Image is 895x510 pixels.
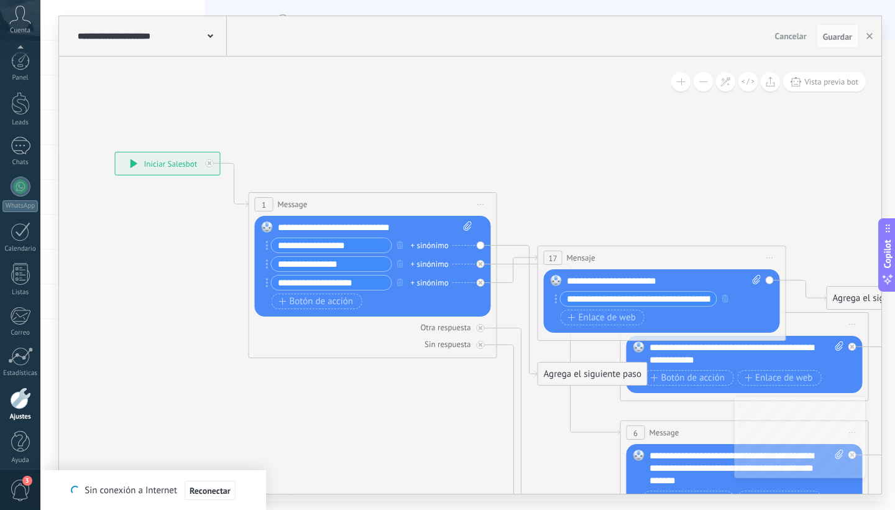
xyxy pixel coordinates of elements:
[2,119,39,127] div: Leads
[71,480,235,501] div: Sin conexión a Internet
[823,32,852,41] span: Guardar
[745,373,812,383] span: Enlace de web
[816,24,859,48] button: Guardar
[411,258,449,271] div: + sinónimo
[548,253,557,264] span: 17
[651,373,725,383] span: Botón de acción
[745,494,812,504] span: Enlace de web
[2,289,39,297] div: Listas
[411,239,449,252] div: + sinónimo
[190,486,231,495] span: Reconectar
[567,252,595,264] span: Mensaje
[649,427,679,438] span: Message
[2,200,38,212] div: WhatsApp
[278,198,308,210] span: Message
[185,481,236,501] button: Reconectar
[783,72,866,91] button: Vista previa bot
[2,74,39,82] div: Panel
[411,277,449,289] div: + sinónimo
[737,370,821,386] button: Enlace de web
[775,30,807,42] span: Cancelar
[420,322,470,333] div: Otra respuesta
[22,476,32,486] span: 3
[116,152,220,175] div: Iniciar Salesbot
[425,339,470,350] div: Sin respuesta
[881,240,894,269] span: Copilot
[262,200,266,210] span: 1
[2,413,39,421] div: Ajustes
[651,494,725,504] span: Botón de acción
[804,76,858,87] span: Vista previa bot
[272,294,362,309] button: Botón de acción
[279,297,354,307] span: Botón de acción
[2,245,39,253] div: Calendario
[737,491,821,506] button: Enlace de web
[2,329,39,337] div: Correo
[633,428,638,438] span: 6
[2,369,39,378] div: Estadísticas
[2,457,39,465] div: Ayuda
[643,491,734,506] button: Botón de acción
[770,27,812,45] button: Cancelar
[568,313,636,323] span: Enlace de web
[10,27,30,35] span: Cuenta
[2,159,39,167] div: Chats
[561,310,645,325] button: Enlace de web
[643,370,734,386] button: Botón de acción
[538,364,647,384] div: Agrega el siguiente paso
